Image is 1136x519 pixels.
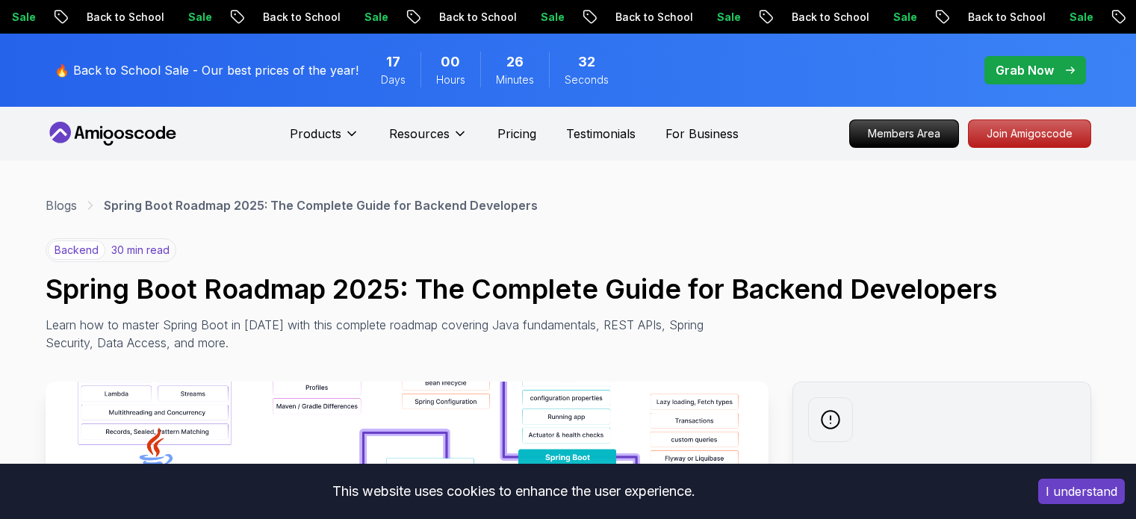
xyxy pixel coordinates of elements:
p: 30 min read [111,243,170,258]
p: Join Amigoscode [969,120,1090,147]
p: Resources [389,125,450,143]
p: Members Area [850,120,958,147]
p: Sale [842,10,890,25]
p: Back to School [36,10,137,25]
p: Spring Boot Roadmap 2025: The Complete Guide for Backend Developers [104,196,538,214]
p: Grab Now [996,61,1054,79]
span: 26 Minutes [506,52,524,72]
button: Resources [389,125,468,155]
h2: Weekly newsletter [808,460,1076,481]
p: Sale [137,10,185,25]
a: Members Area [849,119,959,148]
a: For Business [665,125,739,143]
p: Back to School [212,10,314,25]
p: Sale [490,10,538,25]
h1: Spring Boot Roadmap 2025: The Complete Guide for Backend Developers [46,274,1091,304]
button: Products [290,125,359,155]
button: Accept cookies [1038,479,1125,504]
p: backend [48,240,105,260]
p: Sale [314,10,361,25]
span: Days [381,72,406,87]
span: Seconds [565,72,609,87]
a: Blogs [46,196,77,214]
p: Back to School [388,10,490,25]
a: Join Amigoscode [968,119,1091,148]
div: This website uses cookies to enhance the user experience. [11,475,1016,508]
a: Pricing [497,125,536,143]
p: 🔥 Back to School Sale - Our best prices of the year! [55,61,359,79]
p: Back to School [917,10,1019,25]
p: Sale [1019,10,1067,25]
span: 32 Seconds [578,52,595,72]
span: 17 Days [386,52,400,72]
span: Minutes [496,72,534,87]
span: 0 Hours [441,52,460,72]
p: Products [290,125,341,143]
p: Back to School [565,10,666,25]
span: Hours [436,72,465,87]
a: Testimonials [566,125,636,143]
p: Back to School [741,10,842,25]
p: Learn how to master Spring Boot in [DATE] with this complete roadmap covering Java fundamentals, ... [46,316,715,352]
p: Sale [666,10,714,25]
